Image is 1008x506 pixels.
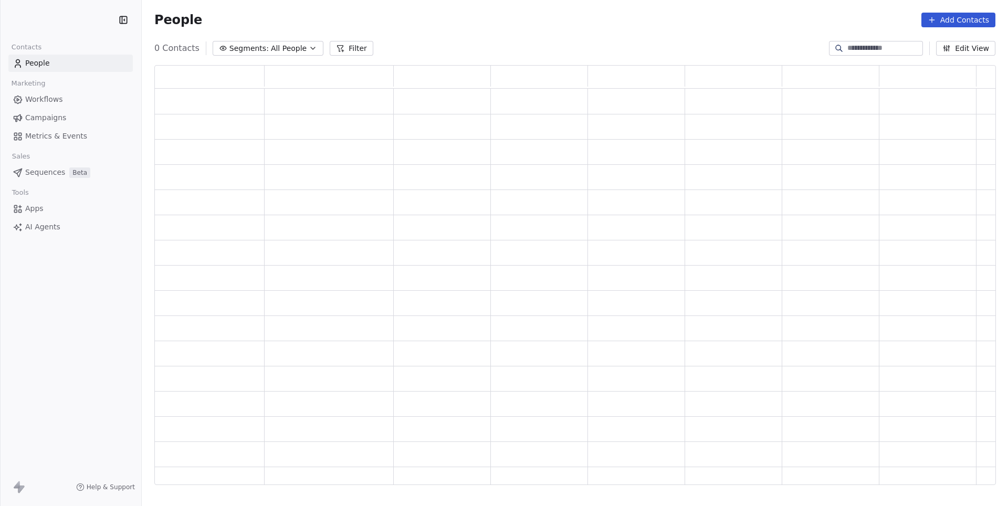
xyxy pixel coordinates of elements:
a: Campaigns [8,109,133,126]
span: Contacts [7,39,46,55]
a: Apps [8,200,133,217]
a: Metrics & Events [8,128,133,145]
span: Apps [25,203,44,214]
span: Workflows [25,94,63,105]
span: All People [271,43,307,54]
span: Metrics & Events [25,131,87,142]
span: Segments: [229,43,269,54]
span: Sales [7,149,35,164]
span: Campaigns [25,112,66,123]
span: AI Agents [25,222,60,233]
span: Beta [69,167,90,178]
button: Add Contacts [921,13,995,27]
span: Tools [7,185,33,201]
a: Workflows [8,91,133,108]
button: Filter [330,41,373,56]
a: SequencesBeta [8,164,133,181]
a: AI Agents [8,218,133,236]
span: Help & Support [87,483,135,491]
span: People [154,12,202,28]
span: Sequences [25,167,65,178]
span: 0 Contacts [154,42,199,55]
a: Help & Support [76,483,135,491]
button: Edit View [936,41,995,56]
span: Marketing [7,76,50,91]
span: People [25,58,50,69]
a: People [8,55,133,72]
